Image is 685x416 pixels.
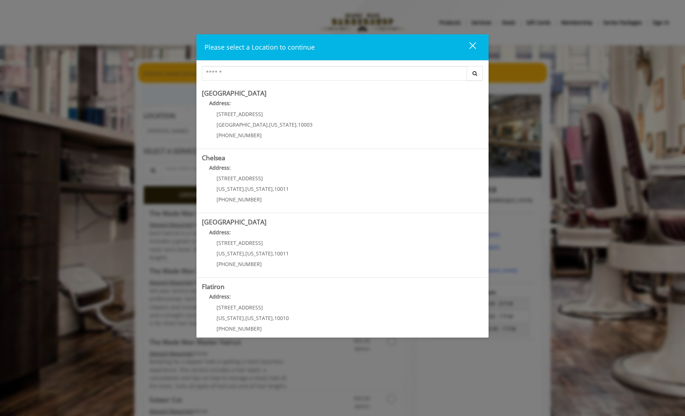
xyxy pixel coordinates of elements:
input: Search Center [202,66,467,81]
i: Search button [471,71,479,76]
span: [STREET_ADDRESS] [217,175,263,182]
span: [STREET_ADDRESS] [217,111,263,118]
span: , [244,250,245,257]
span: [PHONE_NUMBER] [217,196,262,203]
span: Please select a Location to continue [204,43,315,51]
span: [US_STATE] [269,121,296,128]
b: Address: [209,164,231,171]
span: [US_STATE] [245,315,273,321]
b: Address: [209,229,231,236]
span: 10003 [298,121,313,128]
span: [GEOGRAPHIC_DATA] [217,121,268,128]
span: , [244,185,245,192]
span: [US_STATE] [217,315,244,321]
span: , [268,121,269,128]
span: 10011 [274,250,289,257]
span: , [244,315,245,321]
b: Address: [209,293,231,300]
span: [PHONE_NUMBER] [217,325,262,332]
span: [US_STATE] [217,185,244,192]
span: [PHONE_NUMBER] [217,261,262,267]
b: Flatiron [202,282,225,291]
span: [STREET_ADDRESS] [217,239,263,246]
div: close dialog [461,42,475,53]
span: [US_STATE] [245,250,273,257]
b: [GEOGRAPHIC_DATA] [202,89,267,97]
span: 10011 [274,185,289,192]
span: [PHONE_NUMBER] [217,132,262,139]
span: , [273,250,274,257]
button: close dialog [456,40,481,55]
b: Chelsea [202,153,225,162]
b: Address: [209,100,231,107]
span: , [273,315,274,321]
span: , [273,185,274,192]
span: , [296,121,298,128]
b: [GEOGRAPHIC_DATA] [202,217,267,226]
div: Center Select [202,66,483,84]
span: 10010 [274,315,289,321]
span: [US_STATE] [245,185,273,192]
span: [STREET_ADDRESS] [217,304,263,311]
span: [US_STATE] [217,250,244,257]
